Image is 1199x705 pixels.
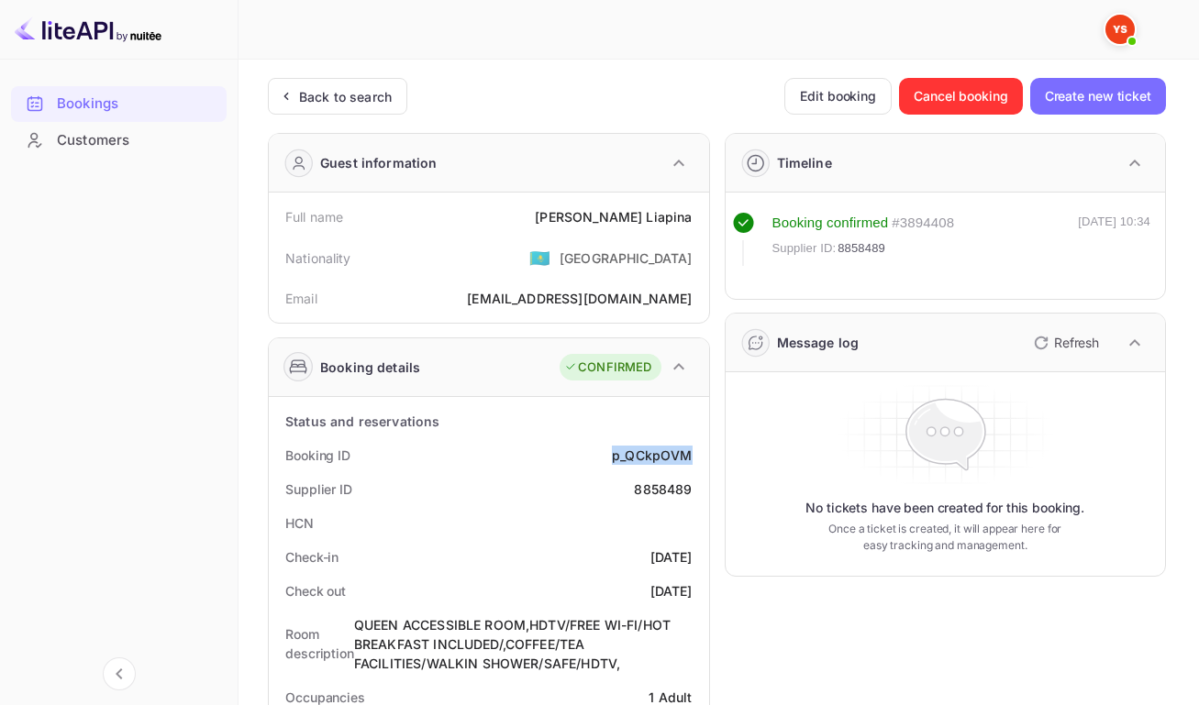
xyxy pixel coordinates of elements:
[320,358,420,377] div: Booking details
[11,123,227,157] a: Customers
[285,207,343,226] div: Full name
[285,248,351,268] div: Nationality
[564,358,651,377] div: CONFIRMED
[15,15,161,44] img: LiteAPI logo
[634,479,692,499] div: 8858489
[467,289,692,308] div: [EMAIL_ADDRESS][DOMAIN_NAME]
[11,86,227,120] a: Bookings
[1030,78,1166,115] button: Create new ticket
[777,333,860,352] div: Message log
[650,581,693,600] div: [DATE]
[838,239,885,258] span: 8858489
[11,86,227,122] div: Bookings
[11,123,227,159] div: Customers
[535,207,692,226] div: [PERSON_NAME] Liapina
[285,479,352,499] div: Supplier ID
[285,547,339,567] div: Check-in
[285,289,317,308] div: Email
[285,581,346,600] div: Check out
[285,513,314,533] div: HCN
[285,446,350,465] div: Booking ID
[1023,328,1106,358] button: Refresh
[828,521,1062,554] p: Once a ticket is created, it will appear here for easy tracking and management.
[612,446,692,465] div: p_QCkpOVM
[892,213,954,234] div: # 3894408
[1105,15,1135,44] img: Yandex Support
[772,213,889,234] div: Booking confirmed
[1054,333,1099,352] p: Refresh
[650,547,693,567] div: [DATE]
[529,241,550,274] span: United States
[777,153,832,172] div: Timeline
[354,615,693,673] div: QUEEN ACCESSIBLE ROOM,HDTV/FREE WI-FI/HOT BREAKFAST INCLUDED/,COFFEE/TEA FACILITIES/WALKIN SHOWER...
[320,153,438,172] div: Guest information
[57,130,217,151] div: Customers
[103,657,136,690] button: Collapse navigation
[772,239,837,258] span: Supplier ID:
[784,78,892,115] button: Edit booking
[899,78,1023,115] button: Cancel booking
[805,499,1084,517] p: No tickets have been created for this booking.
[1078,213,1150,266] div: [DATE] 10:34
[285,624,354,663] div: Room description
[299,87,392,106] div: Back to search
[57,94,217,115] div: Bookings
[285,412,439,431] div: Status and reservations
[560,248,693,268] div: [GEOGRAPHIC_DATA]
